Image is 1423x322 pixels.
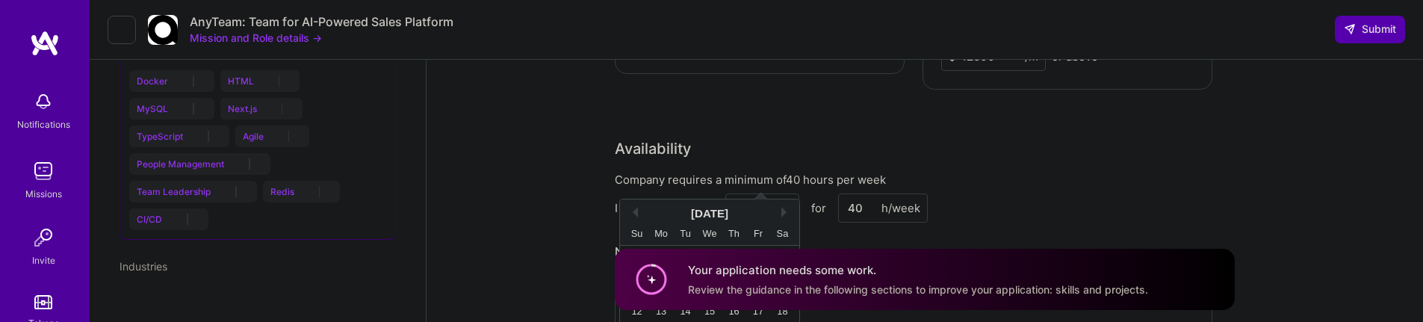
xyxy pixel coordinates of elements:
[214,131,225,142] i: Reject
[627,301,647,321] div: Choose Sunday, October 12th, 2025
[28,156,58,186] img: teamwork
[255,158,266,170] i: Reject
[34,295,52,309] img: tokens
[675,301,695,321] div: Choose Tuesday, October 14th, 2025
[284,75,295,87] i: Reject
[228,75,254,87] span: HTML
[748,223,768,244] div: Fr
[811,200,826,216] div: for
[32,253,55,268] div: Invite
[243,131,264,142] span: Agile
[615,241,719,263] div: Note on availability
[748,301,768,321] div: Choose Friday, October 17th, 2025
[137,158,224,170] span: People Management
[675,223,695,244] div: Tu
[651,301,672,321] div: Choose Monday, October 13th, 2025
[17,117,70,132] div: Notifications
[772,301,793,321] div: Choose Saturday, October 18th, 2025
[1344,23,1356,35] i: icon SendLight
[137,131,183,142] span: TypeScript
[627,207,638,217] button: Previous Month
[651,223,672,244] div: Mo
[263,75,274,87] i: Accept
[199,75,210,87] i: Reject
[699,301,719,321] div: Choose Wednesday, October 15th, 2025
[199,103,210,114] i: Reject
[137,186,211,197] span: Team Leadership
[193,214,204,225] i: Reject
[1344,22,1396,37] span: Submit
[287,103,298,114] i: Reject
[220,186,231,197] i: Accept
[881,200,920,216] div: h/week
[772,223,793,244] div: Sa
[228,103,257,114] span: Next.js
[233,158,244,170] i: Accept
[28,87,58,117] img: bell
[615,137,691,160] div: Availability
[120,260,167,273] span: Industries
[838,193,928,223] input: XX
[627,223,647,244] div: Su
[615,200,713,216] div: I am available from
[724,223,744,244] div: Th
[171,214,182,225] i: Accept
[137,214,162,225] span: CI/CD
[724,301,744,321] div: Choose Thursday, October 16th, 2025
[177,75,188,87] i: Accept
[615,172,1212,188] div: Company requires a minimum of 40 hours per week
[688,262,1148,278] h4: Your application needs some work.
[148,15,178,45] img: Company Logo
[294,131,305,142] i: Reject
[324,186,335,197] i: Reject
[266,103,277,114] i: Accept
[30,30,60,57] img: logo
[270,186,294,197] span: Redis
[192,131,203,142] i: Accept
[190,14,453,30] div: AnyTeam: Team for AI-Powered Sales Platform
[241,186,252,197] i: Reject
[699,223,719,244] div: We
[137,103,168,114] span: MySQL
[116,24,128,36] i: icon LeftArrowDark
[28,223,58,253] img: Invite
[177,103,188,114] i: Accept
[620,205,799,221] div: [DATE]
[137,75,168,87] span: Docker
[781,207,792,217] button: Next Month
[303,186,314,197] i: Accept
[273,131,284,142] i: Accept
[190,30,322,46] button: Mission and Role details →
[25,186,62,202] div: Missions
[688,282,1148,295] span: Review the guidance in the following sections to improve your application: skills and projects.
